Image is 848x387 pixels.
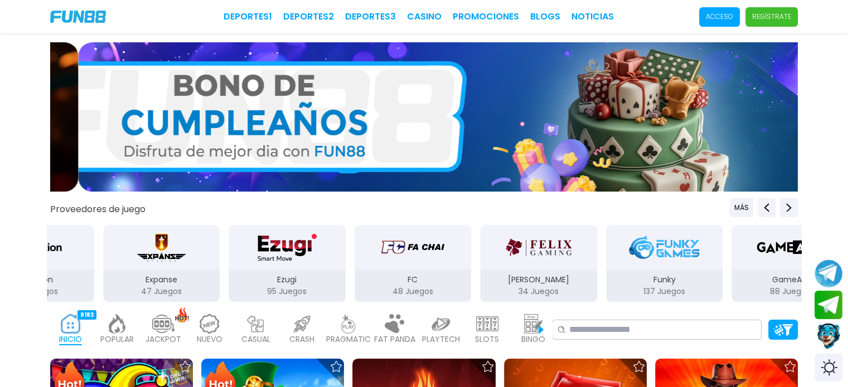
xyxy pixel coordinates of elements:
p: 137 Juegos [606,286,723,297]
img: fat_panda_light.webp [384,314,406,334]
a: Deportes2 [283,10,334,23]
p: PLAYTECH [422,334,460,345]
button: Expanse [99,224,225,303]
button: Contact customer service [815,322,842,351]
a: NOTICIAS [571,10,614,23]
p: FC [355,274,472,286]
img: Company Logo [50,11,106,23]
button: Previous providers [730,198,753,217]
p: Expanse [103,274,220,286]
img: jackpot_light.webp [152,314,175,334]
p: [PERSON_NAME] [480,274,597,286]
p: 47 Juegos [103,286,220,297]
p: BINGO [521,334,545,345]
p: POPULAR [100,334,134,345]
p: JACKPOT [146,334,181,345]
img: slots_light.webp [476,314,498,334]
img: bingo_light.webp [522,314,545,334]
p: Funky [606,274,723,286]
img: Expanse [135,232,188,263]
img: new_light.webp [198,314,221,334]
a: BLOGS [530,10,560,23]
img: Funky [629,232,699,263]
img: popular_light.webp [106,314,128,334]
p: Regístrate [752,12,791,22]
img: hot [175,307,189,322]
button: Proveedores de juego [50,203,146,215]
button: Previous providers [758,198,776,217]
img: Evolution [4,232,67,263]
p: SLOTS [475,334,499,345]
img: playtech_light.webp [430,314,452,334]
a: CASINO [407,10,442,23]
p: 95 Juegos [229,286,346,297]
button: Join telegram channel [815,259,842,288]
img: GameArt [755,232,825,263]
button: Next providers [780,198,798,217]
p: CRASH [289,334,314,345]
button: Felix [476,224,602,303]
a: Deportes1 [224,10,272,23]
p: NUEVO [197,334,222,345]
button: Join telegram [815,291,842,320]
p: CASUAL [241,334,270,345]
a: Promociones [453,10,519,23]
button: Ezugi [224,224,350,303]
p: Acceso [706,12,733,22]
p: 34 Juegos [480,286,597,297]
img: Platform Filter [773,324,793,336]
div: 9183 [77,310,96,320]
p: INICIO [59,334,82,345]
div: Switch theme [815,354,842,381]
p: PRAGMATIC [326,334,371,345]
button: FC [350,224,476,303]
button: Funky [602,224,728,303]
img: crash_light.webp [291,314,313,334]
p: FAT PANDA [374,334,415,345]
p: Ezugi [229,274,346,286]
img: pragmatic_light.webp [337,314,360,334]
a: Deportes3 [345,10,396,23]
img: Bono Cumpleaero [79,42,826,192]
p: 48 Juegos [355,286,472,297]
img: Ezugi [252,232,322,263]
img: casual_light.webp [245,314,267,334]
img: FC [377,232,448,263]
img: Felix [503,232,574,263]
img: home_active.webp [60,314,82,334]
